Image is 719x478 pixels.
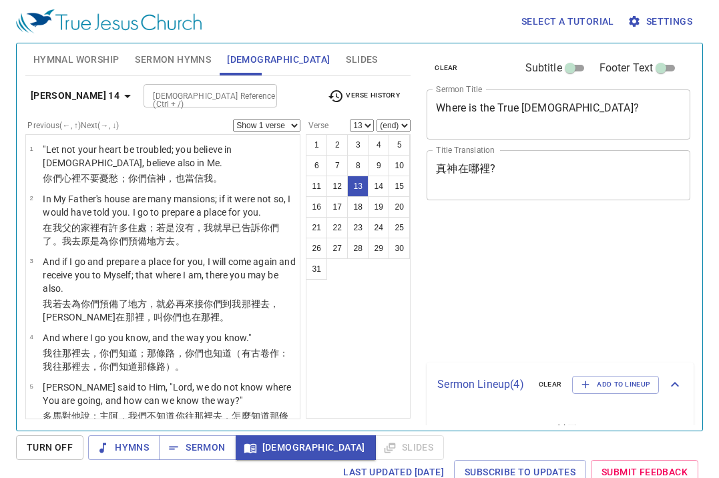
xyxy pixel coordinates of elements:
[539,379,562,391] span: clear
[368,196,389,218] button: 19
[389,134,410,156] button: 5
[43,346,296,373] p: 我
[306,217,327,238] button: 21
[43,297,296,324] p: 我若
[16,435,83,460] button: Turn Off
[368,176,389,197] button: 14
[43,222,279,246] wg3962: 的家
[185,173,223,184] wg2532: 當信
[43,298,279,322] wg1437: 去
[43,236,184,246] wg5213: 了。我去
[43,255,296,295] p: And if I go and prepare a place for you, I will come again and receive you to Myself; that where ...
[43,221,296,248] p: 在
[201,312,229,322] wg5600: 那裡。
[389,176,410,197] button: 15
[43,222,279,246] wg3962: 裡有
[43,411,288,435] wg846: 說
[29,333,33,340] span: 4
[43,222,279,246] wg4183: ；若是沒
[62,173,223,184] wg5216: 心
[347,155,369,176] button: 8
[43,381,296,407] p: [PERSON_NAME] said to Him, "Lord, we do not know where You are going, and how can we know the way?"
[43,348,288,372] wg1492: ；那條路
[246,439,365,456] span: [DEMOGRAPHIC_DATA]
[128,236,185,246] wg5213: 預備
[437,377,528,393] p: Sermon Lineup ( 4 )
[306,134,327,156] button: 1
[326,134,348,156] button: 2
[368,238,389,259] button: 29
[31,87,119,104] b: [PERSON_NAME] 14
[29,194,33,202] span: 2
[368,217,389,238] button: 24
[148,88,251,103] input: Type Bible Reference
[368,155,389,176] button: 9
[182,312,229,322] wg5210: 也
[166,236,184,246] wg5117: 去。
[99,439,149,456] span: Hymns
[43,348,288,372] wg3699: 去
[43,411,288,435] wg2381: 對他
[236,435,376,460] button: [DEMOGRAPHIC_DATA]
[347,238,369,259] button: 28
[421,214,639,358] iframe: from-child
[115,312,229,322] wg1473: 在
[320,86,408,106] button: Verse History
[135,51,211,68] span: Sermon Hymns
[147,236,185,246] wg2090: 地方
[43,222,279,246] wg1722: 我
[389,155,410,176] button: 10
[347,217,369,238] button: 23
[43,411,288,435] wg2962: 阿，我們不
[27,122,119,130] label: Previous (←, ↑) Next (→, ↓)
[43,143,296,170] p: "Let not your heart be troubled; you believe in [DEMOGRAPHIC_DATA], believe also in Me.
[625,9,698,34] button: Settings
[306,238,327,259] button: 26
[572,376,659,393] button: Add to Lineup
[204,173,222,184] wg4100: 我
[71,173,222,184] wg2588: 裡不
[119,173,223,184] wg5015: ；你們信
[43,222,279,246] wg1526: 許多
[306,122,328,130] label: Verse
[531,377,570,393] button: clear
[581,379,650,391] span: Add to Lineup
[368,134,389,156] button: 4
[326,238,348,259] button: 27
[389,196,410,218] button: 20
[156,173,222,184] wg4100: 神
[516,9,620,34] button: Select a tutorial
[170,439,225,456] span: Sermon
[435,62,458,74] span: clear
[227,51,330,68] span: [DEMOGRAPHIC_DATA]
[43,298,279,322] wg4198: 為你們
[43,298,279,322] wg5213: 預備了
[347,176,369,197] button: 13
[29,257,33,264] span: 3
[43,331,296,344] p: And where I go you know, and the way you know."
[88,435,160,460] button: Hymns
[90,173,222,184] wg3361: 要憂愁
[306,176,327,197] button: 11
[43,348,288,372] wg5217: ，你們知道
[306,258,327,280] button: 31
[192,312,230,322] wg2532: 在
[166,173,222,184] wg2316: ，也
[29,383,33,390] span: 5
[43,298,279,322] wg5117: ，就必再
[347,196,369,218] button: 18
[326,196,348,218] button: 17
[326,176,348,197] button: 12
[43,222,279,246] wg3450: 父
[159,435,236,460] button: Sermon
[427,60,466,76] button: clear
[81,236,185,246] wg4198: 原是為你們
[630,13,692,30] span: Settings
[43,348,288,372] wg1473: 往那裡
[213,173,222,184] wg1691: 。
[389,238,410,259] button: 30
[347,134,369,156] button: 3
[389,217,410,238] button: 25
[43,298,279,322] wg2090: 地方
[126,312,230,322] wg1510: 那裡，叫你們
